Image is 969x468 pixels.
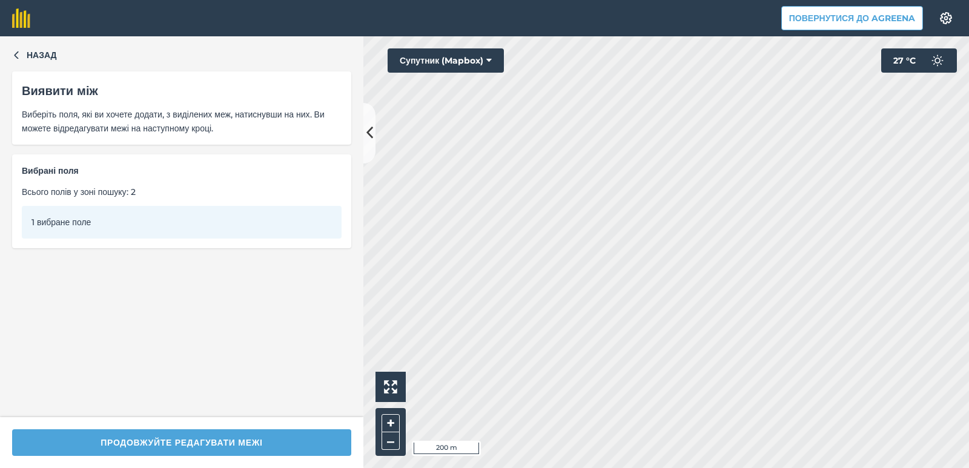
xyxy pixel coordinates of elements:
img: Логотип fieldmargin [12,8,30,28]
img: Чотири стрілки, одна спрямована вгору ліворуч, одна вгору праворуч, одна внизу праворуч і остання... [384,380,397,394]
img: Значок шестерні [939,12,953,24]
font: Супутник (Mapbox) [400,55,483,66]
font: ° [906,55,910,66]
button: Повернутися до Agreena [781,6,923,30]
font: Виберіть поля, які ви хочете додати, з виділених меж, натиснувши на них. Ви можете відредагувати ... [22,109,325,133]
font: Повернутися до Agreena [789,13,915,24]
button: Назад [12,48,57,62]
button: Супутник (Mapbox) [388,48,504,73]
button: + [382,414,400,432]
font: Вибрані поля [22,165,79,176]
font: Виявити між [22,84,98,98]
font: C [910,55,916,66]
font: 27 [893,55,904,66]
img: svg+xml;base64,PD94bWwgdmVyc2lvbj0iMS4wIiBlbmNvZGluZz0idXRmLTgiPz4KPCEtLSBHZW5lcmF0b3I6IEFkb2JlIE... [925,48,950,73]
font: Назад [27,50,57,61]
font: Всього полів у зоні пошуку: 2 [22,186,136,197]
button: Продовжуйте редагувати межі [12,429,351,456]
button: – [382,432,400,450]
font: Продовжуйте редагувати межі [101,437,262,448]
font: 1 вибране поле [31,217,91,228]
button: 27 °C [881,48,957,73]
